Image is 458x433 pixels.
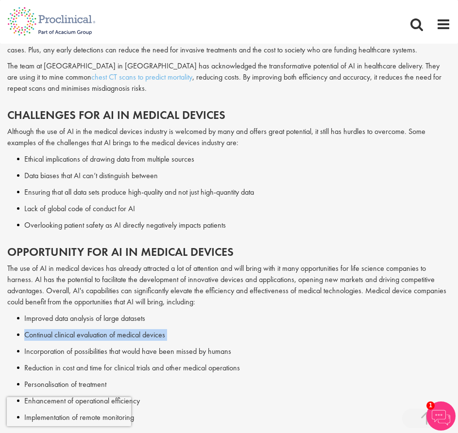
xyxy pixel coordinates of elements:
[17,412,451,423] li: Implementation of remote monitoring
[7,126,451,149] p: Although the use of AI in the medical devices industry is welcomed by many and offers great poten...
[17,186,451,198] li: Ensuring that all data sets produce high-quality and not just high-quantity data
[17,346,451,357] li: Incorporation of possibilities that would have been missed by humans
[17,219,451,231] li: Overlooking patient safety as AI directly negatively impacts patients
[7,61,451,94] p: The team at [GEOGRAPHIC_DATA] in [GEOGRAPHIC_DATA] has acknowledged the transformative potential ...
[426,401,435,410] span: 1
[17,362,451,374] li: Reduction in cost and time for clinical trials and other medical operations
[7,263,451,307] p: The use of AI in medical devices has already attracted a lot of attention and will bring with it ...
[17,170,451,182] li: Data biases that AI can’t distinguish between
[17,379,451,390] li: Personalisation of treatment
[17,395,451,407] li: Enhancement of operational efficiency
[7,397,131,426] iframe: reCAPTCHA
[17,313,451,324] li: Improved data analysis of large datasets
[17,153,451,165] li: Ethical implications of drawing data from multiple sources
[7,109,451,121] h2: Challenges for AI in Medical Devices
[7,246,451,258] h2: Opportunity for AI in Medical Devices
[17,203,451,215] li: Lack of global code of conduct for AI
[17,329,451,341] li: Continual clinical evaluation of medical devices
[91,72,192,82] a: chest CT scans to predict mortality
[426,401,456,431] img: Chatbot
